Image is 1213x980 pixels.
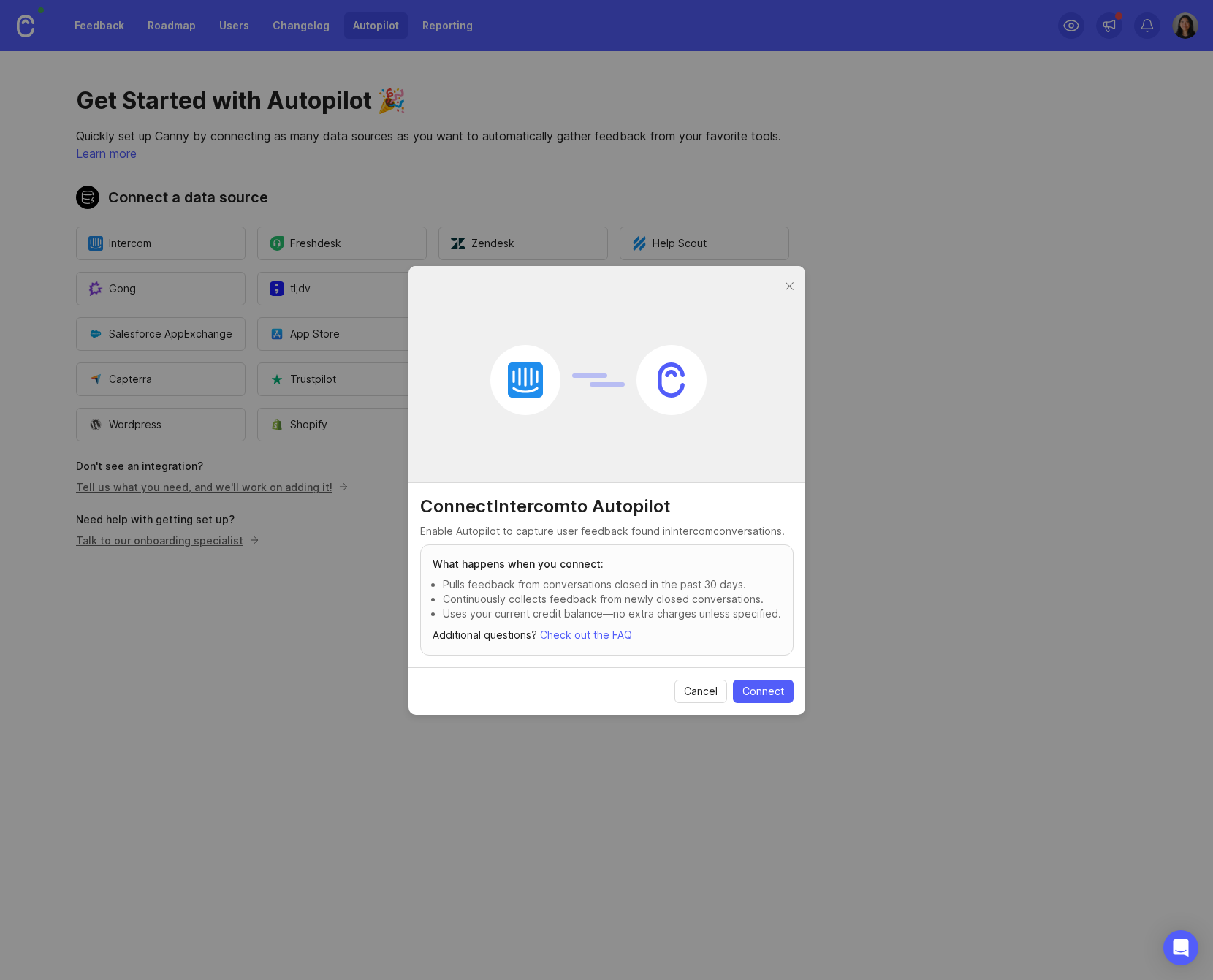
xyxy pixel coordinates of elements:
[733,680,794,703] button: Connect
[1163,930,1198,965] div: Open Intercom Messenger
[443,607,781,621] p: Uses your current credit balance—no extra charges unless specified.
[420,495,794,518] h2: Connect Intercom to Autopilot
[674,680,727,703] button: Cancel
[443,592,781,607] p: Continuously collects feedback from newly closed conversations.
[742,684,784,699] span: Connect
[433,557,781,571] h3: What happens when you connect:
[433,627,781,643] p: Additional questions?
[420,524,794,539] p: Enable Autopilot to capture user feedback found in Intercom conversations.
[540,628,632,641] a: Check out the FAQ
[443,577,781,592] p: Pulls feedback from conversations closed in the past 30 days.
[684,684,718,699] span: Cancel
